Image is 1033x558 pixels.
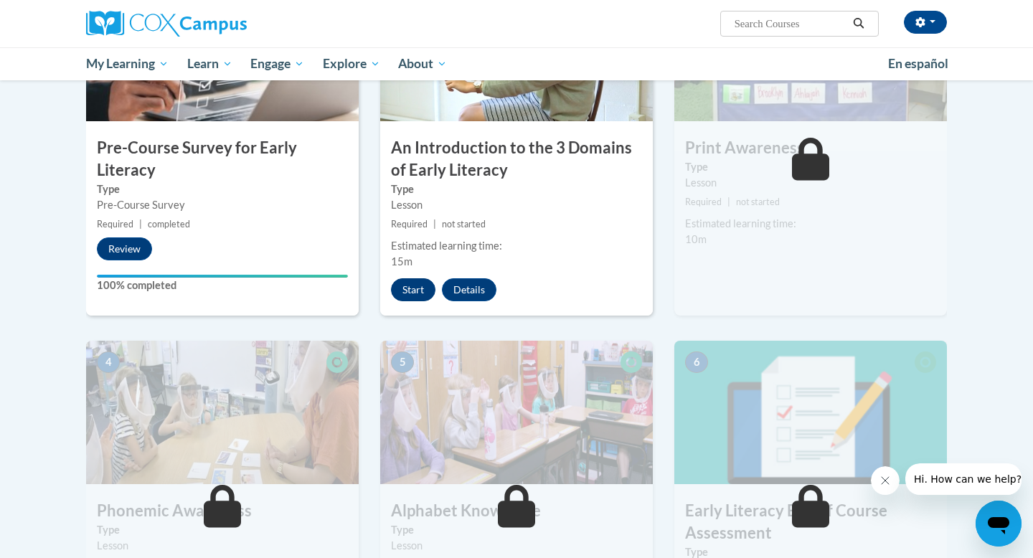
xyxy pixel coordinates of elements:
[86,500,359,522] h3: Phonemic Awareness
[736,197,780,207] span: not started
[391,522,642,538] label: Type
[86,11,247,37] img: Cox Campus
[685,197,722,207] span: Required
[674,341,947,484] img: Course Image
[398,55,447,72] span: About
[391,219,428,230] span: Required
[442,278,496,301] button: Details
[241,47,313,80] a: Engage
[976,501,1022,547] iframe: Button to launch messaging window
[178,47,242,80] a: Learn
[380,341,653,484] img: Course Image
[139,219,142,230] span: |
[86,11,359,37] a: Cox Campus
[674,500,947,544] h3: Early Literacy End of Course Assessment
[391,255,412,268] span: 15m
[391,351,414,373] span: 5
[685,233,707,245] span: 10m
[97,278,348,293] label: 100% completed
[65,47,968,80] div: Main menu
[380,500,653,522] h3: Alphabet Knowledge
[323,55,380,72] span: Explore
[391,238,642,254] div: Estimated learning time:
[685,159,936,175] label: Type
[380,137,653,181] h3: An Introduction to the 3 Domains of Early Literacy
[86,341,359,484] img: Course Image
[733,15,848,32] input: Search Courses
[904,11,947,34] button: Account Settings
[313,47,390,80] a: Explore
[148,219,190,230] span: completed
[433,219,436,230] span: |
[97,522,348,538] label: Type
[250,55,304,72] span: Engage
[391,197,642,213] div: Lesson
[391,181,642,197] label: Type
[97,538,348,554] div: Lesson
[390,47,457,80] a: About
[905,463,1022,495] iframe: Message from company
[888,56,948,71] span: En español
[97,351,120,373] span: 4
[97,181,348,197] label: Type
[97,197,348,213] div: Pre-Course Survey
[685,175,936,191] div: Lesson
[97,237,152,260] button: Review
[86,55,169,72] span: My Learning
[97,219,133,230] span: Required
[391,538,642,554] div: Lesson
[848,15,869,32] button: Search
[871,466,900,495] iframe: Close message
[86,137,359,181] h3: Pre-Course Survey for Early Literacy
[187,55,232,72] span: Learn
[97,275,348,278] div: Your progress
[391,278,435,301] button: Start
[727,197,730,207] span: |
[879,49,958,79] a: En español
[77,47,178,80] a: My Learning
[685,351,708,373] span: 6
[685,216,936,232] div: Estimated learning time:
[674,137,947,159] h3: Print Awareness
[442,219,486,230] span: not started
